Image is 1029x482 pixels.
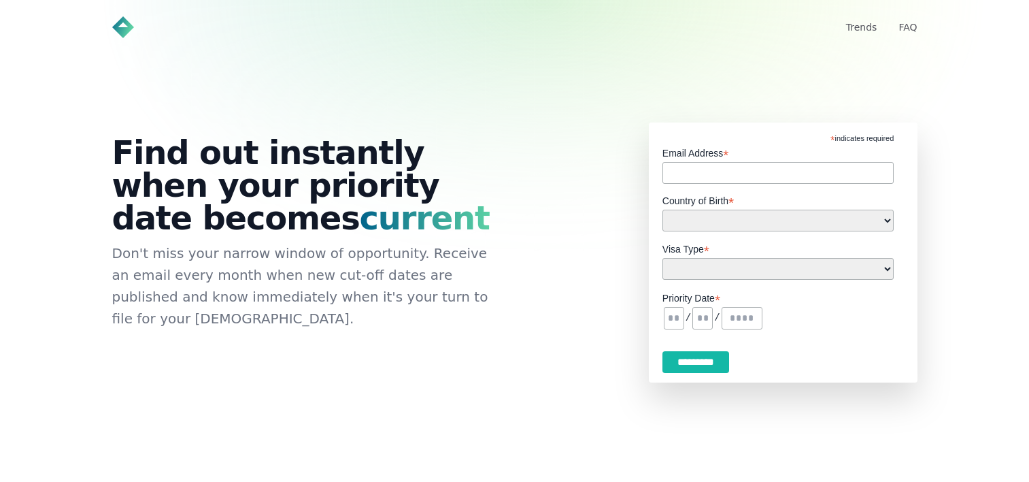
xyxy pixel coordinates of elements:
[898,22,917,33] a: FAQ
[662,191,894,208] label: Country of Birth
[112,242,504,330] p: Don't miss your narrow window of opportunity. Receive an email every month when new cut-off dates...
[112,136,504,234] h1: Find out instantly when your priority date becomes
[846,22,877,33] a: Trends
[686,312,691,323] pre: /
[662,289,904,305] label: Priority Date
[714,312,720,323] pre: /
[662,123,894,144] div: indicates required
[662,144,894,160] label: Email Address
[662,240,894,256] label: Visa Type
[360,199,490,237] span: current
